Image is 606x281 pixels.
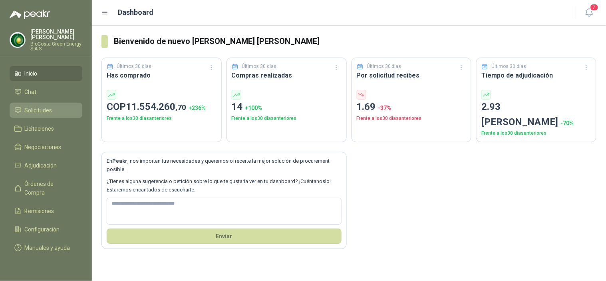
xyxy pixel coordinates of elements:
[245,105,262,111] span: + 100 %
[560,120,574,126] span: -70 %
[367,63,401,70] p: Últimos 30 días
[10,203,82,219] a: Remisiones
[175,103,186,112] span: ,70
[232,70,342,80] h3: Compras realizadas
[357,115,467,122] p: Frente a los 30 días anteriores
[25,161,57,170] span: Adjudicación
[10,84,82,100] a: Chat
[25,124,54,133] span: Licitaciones
[10,222,82,237] a: Configuración
[112,158,127,164] b: Peakr
[126,101,186,112] span: 11.554.260
[107,70,217,80] h3: Has comprado
[25,143,62,151] span: Negociaciones
[189,105,206,111] span: + 236 %
[590,4,599,11] span: 7
[114,35,596,48] h3: Bienvenido de nuevo [PERSON_NAME] [PERSON_NAME]
[10,66,82,81] a: Inicio
[107,177,342,194] p: ¿Tienes alguna sugerencia o petición sobre lo que te gustaría ver en tu dashboard? ¡Cuéntanoslo! ...
[10,240,82,255] a: Manuales y ayuda
[232,115,342,122] p: Frente a los 30 días anteriores
[10,103,82,118] a: Solicitudes
[242,63,276,70] p: Últimos 30 días
[107,157,342,173] p: En , nos importan tus necesidades y queremos ofrecerte la mejor solución de procurement posible.
[582,6,596,20] button: 7
[10,140,82,155] a: Negociaciones
[10,158,82,173] a: Adjudicación
[10,176,82,200] a: Órdenes de Compra
[481,100,591,130] p: 2.93 [PERSON_NAME]
[107,115,217,122] p: Frente a los 30 días anteriores
[25,69,38,78] span: Inicio
[107,100,217,115] p: COP
[492,63,527,70] p: Últimos 30 días
[25,88,37,96] span: Chat
[357,100,467,115] p: 1.69
[10,121,82,136] a: Licitaciones
[30,42,82,51] p: BioCosta Green Energy S.A.S
[378,105,391,111] span: -37 %
[481,130,591,137] p: Frente a los 30 días anteriores
[25,225,60,234] span: Configuración
[10,32,25,48] img: Company Logo
[117,63,152,70] p: Últimos 30 días
[357,70,467,80] h3: Por solicitud recibes
[118,7,154,18] h1: Dashboard
[25,243,70,252] span: Manuales y ayuda
[232,100,342,115] p: 14
[25,106,52,115] span: Solicitudes
[25,207,54,215] span: Remisiones
[481,70,591,80] h3: Tiempo de adjudicación
[107,229,342,244] button: Envíar
[25,179,75,197] span: Órdenes de Compra
[30,29,82,40] p: [PERSON_NAME] [PERSON_NAME]
[10,10,50,19] img: Logo peakr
